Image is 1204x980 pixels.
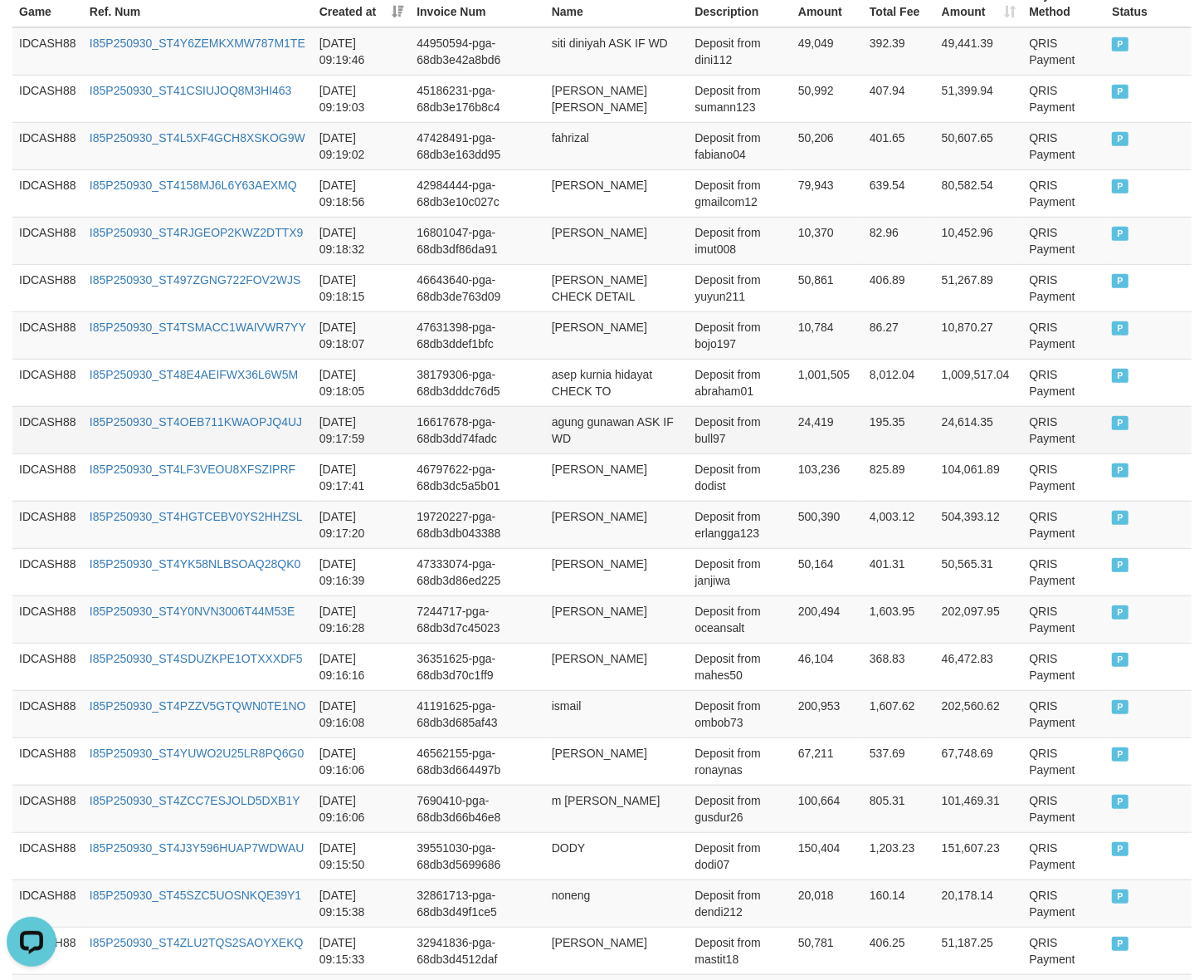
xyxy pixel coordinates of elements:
[863,880,935,927] td: 160.14
[12,169,83,217] td: IDCASH88
[410,264,545,311] td: 46643640-pga-68db3de763d09
[863,548,935,595] td: 401.31
[410,27,545,76] td: 44950594-pga-68db3e42a8bd6
[1112,416,1128,430] span: PAID
[1022,595,1105,643] td: QRIS Payment
[792,643,863,690] td: 46,104
[792,27,863,76] td: 49,049
[410,217,545,264] td: 16801047-pga-68db3df86da91
[792,690,863,737] td: 200,953
[313,643,410,690] td: [DATE] 09:16:16
[410,311,545,359] td: 47631398-pga-68db3ddef1bfc
[545,643,689,690] td: [PERSON_NAME]
[1022,501,1105,548] td: QRIS Payment
[313,75,410,122] td: [DATE] 09:19:03
[313,690,410,737] td: [DATE] 09:16:08
[688,406,792,453] td: Deposit from bull97
[792,595,863,643] td: 200,494
[1022,737,1105,785] td: QRIS Payment
[12,501,83,548] td: IDCASH88
[90,889,301,902] a: I85P250930_ST45SZC5UOSNKQE39Y1
[12,311,83,359] td: IDCASH88
[1112,369,1128,383] span: PAID
[935,643,1023,690] td: 46,472.83
[313,122,410,169] td: [DATE] 09:19:02
[545,927,689,974] td: [PERSON_NAME]
[90,463,295,476] a: I85P250930_ST4LF3VEOU8XFSZIPRF
[12,832,83,880] td: IDCASH88
[410,737,545,785] td: 46562155-pga-68db3d664497b
[12,548,83,595] td: IDCASH88
[410,406,545,453] td: 16617678-pga-68db3dd74fadc
[688,75,792,122] td: Deposit from sumann123
[1112,274,1128,288] span: PAID
[545,548,689,595] td: [PERSON_NAME]
[90,368,298,381] a: I85P250930_ST48E4AEIFWX36L6W5M
[792,406,863,453] td: 24,419
[1112,227,1128,241] span: PAID
[792,122,863,169] td: 50,206
[545,264,689,311] td: [PERSON_NAME] CHECK DETAIL
[410,785,545,832] td: 7690410-pga-68db3d66b46e8
[545,785,689,832] td: m [PERSON_NAME]
[863,690,935,737] td: 1,607.62
[1112,463,1128,478] span: PAID
[90,415,302,429] a: I85P250930_ST4OEB711KWAOPJQ4UJ
[545,880,689,927] td: noneng
[90,605,295,618] a: I85P250930_ST4Y0NVN3006T44M53E
[313,217,410,264] td: [DATE] 09:18:32
[688,880,792,927] td: Deposit from dendi212
[863,785,935,832] td: 805.31
[935,737,1023,785] td: 67,748.69
[863,453,935,501] td: 825.89
[545,122,689,169] td: fahrizal
[313,169,410,217] td: [DATE] 09:18:56
[410,359,545,406] td: 38179306-pga-68db3dddc76d5
[545,75,689,122] td: [PERSON_NAME] [PERSON_NAME]
[688,643,792,690] td: Deposit from mahes50
[545,217,689,264] td: [PERSON_NAME]
[1112,321,1128,336] span: PAID
[545,501,689,548] td: [PERSON_NAME]
[1112,795,1128,809] span: PAID
[410,880,545,927] td: 32861713-pga-68db3d49f1ce5
[1022,548,1105,595] td: QRIS Payment
[1112,558,1128,572] span: PAID
[688,501,792,548] td: Deposit from erlangga123
[1112,605,1128,620] span: PAID
[935,217,1023,264] td: 10,452.96
[90,37,305,50] a: I85P250930_ST4Y6ZEMKXMW787M1TE
[7,7,56,56] button: Open LiveChat chat widget
[90,936,304,949] a: I85P250930_ST4ZLU2TQS2SAOYXEKQ
[792,169,863,217] td: 79,943
[688,927,792,974] td: Deposit from mastit18
[863,643,935,690] td: 368.83
[90,273,300,287] a: I85P250930_ST497ZGNG722FOV2WJS
[688,548,792,595] td: Deposit from janjiwa
[688,311,792,359] td: Deposit from bojo197
[90,841,305,855] a: I85P250930_ST4J3Y596HUAP7WDWAU
[410,453,545,501] td: 46797622-pga-68db3dc5a5b01
[12,359,83,406] td: IDCASH88
[313,264,410,311] td: [DATE] 09:18:15
[1022,217,1105,264] td: QRIS Payment
[313,927,410,974] td: [DATE] 09:15:33
[1022,880,1105,927] td: QRIS Payment
[688,359,792,406] td: Deposit from abraham01
[313,832,410,880] td: [DATE] 09:15:50
[935,595,1023,643] td: 202,097.95
[863,311,935,359] td: 86.27
[792,785,863,832] td: 100,664
[863,122,935,169] td: 401.65
[313,311,410,359] td: [DATE] 09:18:07
[545,737,689,785] td: [PERSON_NAME]
[863,501,935,548] td: 4,003.12
[313,359,410,406] td: [DATE] 09:18:05
[313,785,410,832] td: [DATE] 09:16:06
[935,501,1023,548] td: 504,393.12
[1112,511,1128,525] span: PAID
[410,122,545,169] td: 47428491-pga-68db3e163dd95
[688,737,792,785] td: Deposit from ronaynas
[545,359,689,406] td: asep kurnia hidayat CHECK TO
[90,226,304,239] a: I85P250930_ST4RJGEOP2KWZ2DTTX9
